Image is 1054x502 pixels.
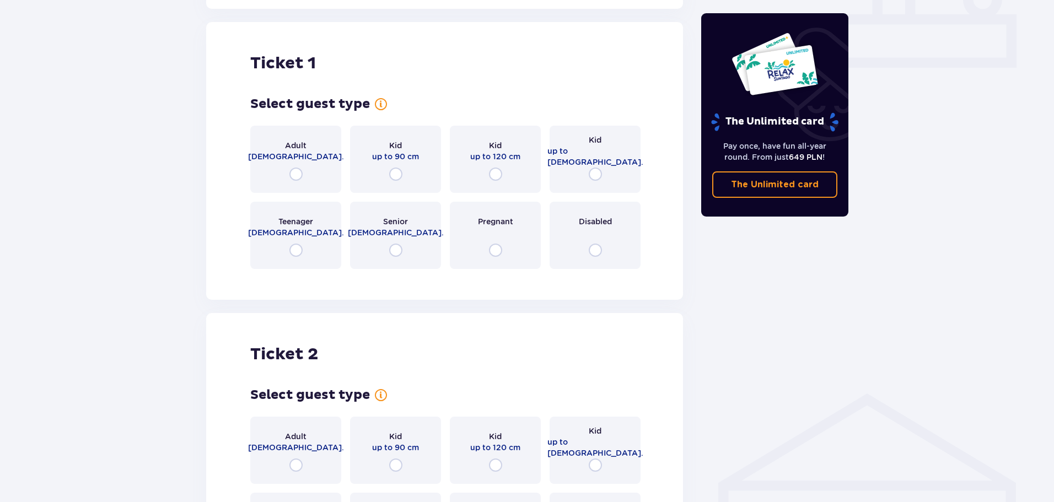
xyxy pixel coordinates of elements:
p: Pay once, have fun all-year round. From just ! [712,141,838,163]
p: The Unlimited card [710,112,840,132]
span: Disabled [579,216,612,227]
img: Two entry cards to Suntago with the word 'UNLIMITED RELAX', featuring a white background with tro... [731,32,819,96]
span: up to 90 cm [372,442,419,453]
span: [DEMOGRAPHIC_DATA]. [248,227,344,238]
span: up to 90 cm [372,151,419,162]
span: [DEMOGRAPHIC_DATA]. [248,442,344,453]
span: [DEMOGRAPHIC_DATA]. [348,227,444,238]
span: Kid [589,134,601,145]
span: up to [DEMOGRAPHIC_DATA]. [547,145,643,168]
p: The Unlimited card [731,179,819,191]
span: Pregnant [478,216,513,227]
span: Kid [489,431,502,442]
h3: Select guest type [250,96,370,112]
h2: Ticket 2 [250,344,318,365]
span: Adult [285,140,306,151]
span: [DEMOGRAPHIC_DATA]. [248,151,344,162]
span: up to 120 cm [470,151,520,162]
span: Kid [389,140,402,151]
span: Kid [589,425,601,436]
span: up to [DEMOGRAPHIC_DATA]. [547,436,643,458]
a: The Unlimited card [712,171,838,198]
span: Senior [383,216,408,227]
span: Adult [285,431,306,442]
span: 649 PLN [789,153,822,161]
h2: Ticket 1 [250,53,316,74]
span: Kid [389,431,402,442]
span: Kid [489,140,502,151]
span: Teenager [278,216,313,227]
h3: Select guest type [250,387,370,403]
span: up to 120 cm [470,442,520,453]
